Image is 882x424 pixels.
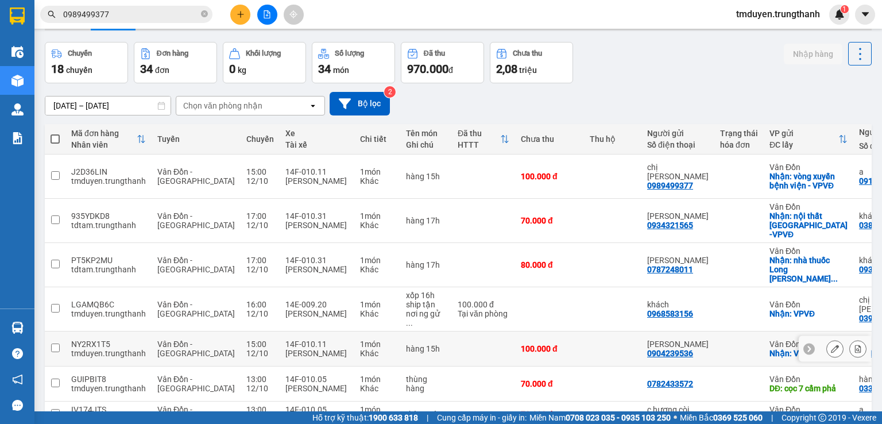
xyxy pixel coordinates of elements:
div: 16:00 [246,300,274,309]
span: Vân Đồn - [GEOGRAPHIC_DATA] [157,256,235,274]
div: [PERSON_NAME] [285,309,349,318]
input: Tìm tên, số ĐT hoặc mã đơn [63,8,199,21]
span: 970.000 [407,62,448,76]
span: ⚪️ [674,415,677,420]
div: hàng 17h [406,260,446,269]
div: 1 món [360,211,394,221]
div: tmduyen.trungthanh [71,384,146,393]
div: khách [647,300,709,309]
div: Sửa đơn hàng [826,340,844,357]
th: Toggle SortBy [452,124,515,155]
div: tmduyen.trungthanh [71,176,146,186]
span: Vân Đồn - [GEOGRAPHIC_DATA] [157,405,235,423]
div: chị hoa [647,163,709,181]
div: Khác [360,349,394,358]
div: 70.000 đ [521,410,578,419]
div: 100.000 đ [521,172,578,181]
span: 1 [842,5,846,13]
span: message [12,400,23,411]
div: ship tận nơi ng gửi thanh toán [406,300,446,327]
div: Mã đơn hàng [71,129,137,138]
img: warehouse-icon [11,75,24,87]
div: Nhận: VPVĐ [769,349,848,358]
div: Vân Đồn [769,300,848,309]
span: triệu [519,65,537,75]
img: warehouse-icon [11,103,24,115]
span: Vân Đồn - [GEOGRAPHIC_DATA] [157,167,235,186]
span: 0 [229,62,235,76]
div: Chi tiết [360,134,394,144]
div: 14F-010.11 [285,167,349,176]
input: Select a date range. [45,97,171,115]
button: Số lượng34món [312,42,395,83]
div: Vân Đồn [769,246,848,256]
div: 1 món [360,340,394,349]
div: Nhận: nhà thuốc Long Châu Vân Đồn - VPVĐ [769,256,848,283]
span: close-circle [201,10,208,17]
div: LGAMQB6C [71,300,146,309]
div: 935YDKD8 [71,211,146,221]
span: copyright [818,414,826,422]
div: Nhận: vòng xuyến bệnh viện - VPVĐ [769,172,848,190]
img: logo-vxr [10,7,25,25]
div: 1 món [360,405,394,414]
div: J2D36LIN [71,167,146,176]
div: [PERSON_NAME] [285,349,349,358]
div: 12/10 [246,349,274,358]
div: [PERSON_NAME] [285,384,349,393]
span: Vân Đồn - [GEOGRAPHIC_DATA] [157,340,235,358]
div: 14E-009.20 [285,300,349,309]
div: NY2RX1T5 [71,340,146,349]
div: Đoàn Lan [647,211,709,221]
div: Tên món [406,129,446,138]
img: warehouse-icon [11,322,24,334]
div: thùng hàng [406,375,446,393]
span: | [427,411,428,424]
svg: open [308,101,318,110]
span: file-add [263,10,271,18]
div: PT5KP2MU [71,256,146,265]
div: HTTT [458,140,500,149]
div: 14F-010.31 [285,256,349,265]
div: Số lượng [335,49,364,57]
div: 17:00 [246,256,274,265]
div: Tài xế [285,140,349,149]
div: Khác [360,221,394,230]
div: 0934321565 [647,221,693,230]
sup: 2 [384,86,396,98]
span: 18 [51,62,64,76]
div: Chuyến [68,49,92,57]
span: ... [406,318,413,327]
div: Vân Đồn [769,405,848,414]
div: tmduyen.trungthanh [71,349,146,358]
button: Nhập hàng [784,44,842,64]
div: 14F-010.11 [285,340,349,349]
div: Khác [360,265,394,274]
div: 15:00 [246,340,274,349]
div: 0968583156 [647,309,693,318]
div: [PERSON_NAME] [285,176,349,186]
div: xốp 16h [406,291,446,300]
div: Người gửi [647,129,709,138]
span: aim [289,10,297,18]
button: file-add [257,5,277,25]
strong: 1900 633 818 [369,413,418,422]
span: plus [237,10,245,18]
div: Ghi chú [406,140,446,149]
button: Bộ lọc [330,92,390,115]
strong: 0369 525 060 [713,413,763,422]
span: Vân Đồn - [GEOGRAPHIC_DATA] [157,375,235,393]
div: 15:00 [246,167,274,176]
div: Vân Đồn [769,163,848,172]
sup: 1 [841,5,849,13]
div: 80.000 đ [521,260,578,269]
div: 1 món [360,300,394,309]
button: caret-down [855,5,875,25]
span: | [771,411,773,424]
div: c hương còi [647,405,709,414]
span: kg [238,65,246,75]
div: hàng 15h [406,172,446,181]
div: Nhận: nội thất Đại Lộc -VPVĐ [769,211,848,239]
div: Chưa thu [521,134,578,144]
div: tdtam.trungthanh [71,265,146,274]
